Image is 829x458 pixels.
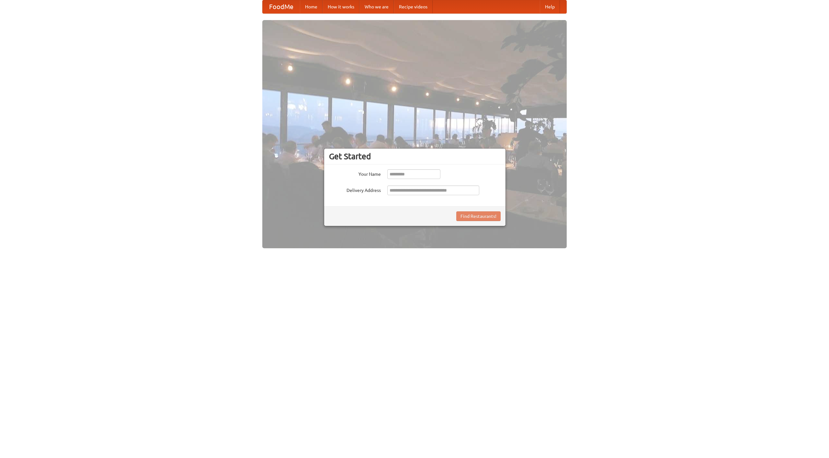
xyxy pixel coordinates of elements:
a: Recipe videos [394,0,433,13]
a: How it works [323,0,359,13]
a: Who we are [359,0,394,13]
label: Your Name [329,169,381,177]
button: Find Restaurants! [456,211,501,221]
a: FoodMe [263,0,300,13]
a: Home [300,0,323,13]
h3: Get Started [329,151,501,161]
label: Delivery Address [329,185,381,194]
a: Help [540,0,560,13]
